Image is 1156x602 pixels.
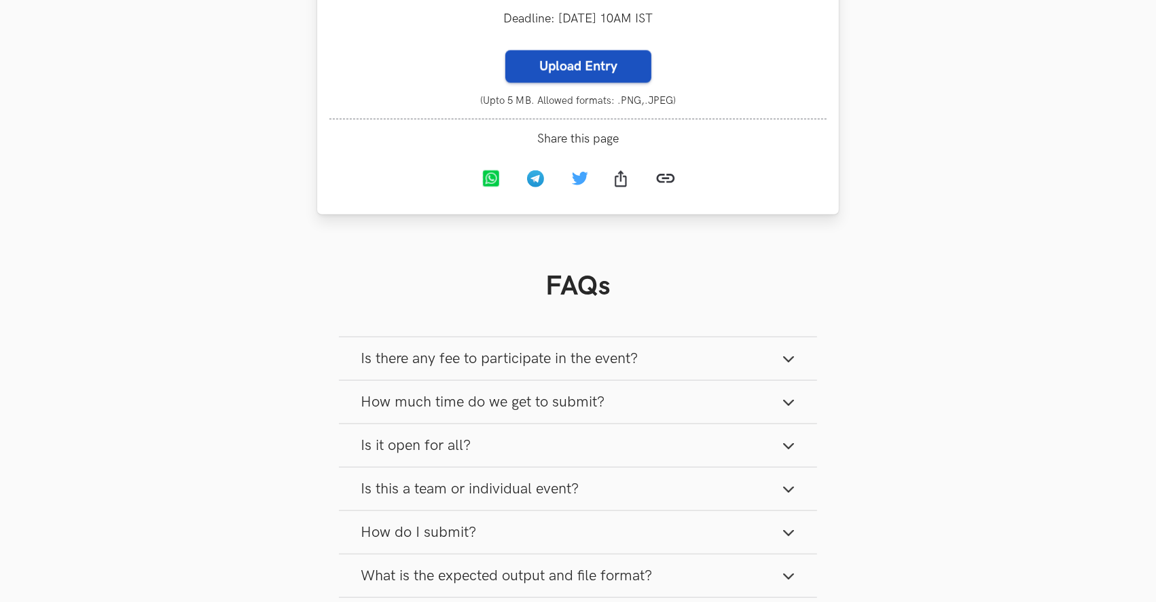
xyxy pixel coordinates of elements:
img: Share [615,170,627,187]
span: Is this a team or individual event? [361,480,579,498]
button: How do I submit? [339,511,817,554]
span: Share this page [329,132,827,146]
button: Is this a team or individual event? [339,468,817,510]
a: Whatsapp [470,160,515,201]
a: Share [600,160,645,201]
button: Is it open for all? [339,424,817,467]
label: Upload Entry [505,50,651,83]
h1: FAQs [339,270,817,303]
a: Telegram [515,160,560,201]
span: What is the expected output and file format? [361,567,652,585]
span: Is there any fee to participate in the event? [361,350,638,368]
small: (Upto 5 MB. Allowed formats: .PNG,.JPEG) [329,95,827,107]
a: Copy link [645,158,686,202]
button: What is the expected output and file format? [339,554,817,597]
button: Is there any fee to participate in the event? [339,337,817,380]
img: Whatsapp [482,170,499,187]
span: How do I submit? [361,523,476,542]
span: Is it open for all? [361,436,471,455]
span: How much time do we get to submit? [361,393,604,411]
button: How much time do we get to submit? [339,381,817,424]
img: Telegram [527,170,544,187]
